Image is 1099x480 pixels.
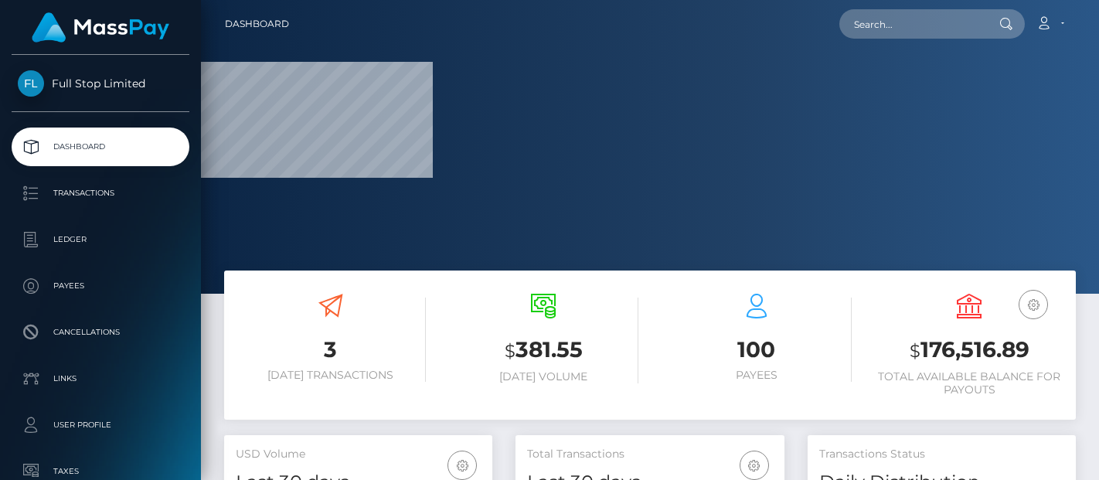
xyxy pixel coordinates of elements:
a: Links [12,359,189,398]
p: Ledger [18,228,183,251]
p: Links [18,367,183,390]
p: Payees [18,274,183,298]
a: Cancellations [12,313,189,352]
img: MassPay Logo [32,12,169,43]
h5: Total Transactions [527,447,772,462]
input: Search... [839,9,985,39]
span: Full Stop Limited [12,77,189,90]
a: Payees [12,267,189,305]
img: Full Stop Limited [18,70,44,97]
p: Transactions [18,182,183,205]
p: Cancellations [18,321,183,344]
a: Dashboard [225,8,289,40]
h5: USD Volume [236,447,481,462]
h3: 381.55 [449,335,639,366]
h3: 176,516.89 [875,335,1065,366]
small: $ [505,340,515,362]
h6: [DATE] Volume [449,370,639,383]
a: Ledger [12,220,189,259]
p: Dashboard [18,135,183,158]
a: Dashboard [12,128,189,166]
small: $ [910,340,920,362]
h5: Transactions Status [819,447,1064,462]
h6: Total Available Balance for Payouts [875,370,1065,397]
h6: [DATE] Transactions [236,369,426,382]
h3: 100 [662,335,852,365]
a: User Profile [12,406,189,444]
h6: Payees [662,369,852,382]
a: Transactions [12,174,189,213]
h3: 3 [236,335,426,365]
p: User Profile [18,414,183,437]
